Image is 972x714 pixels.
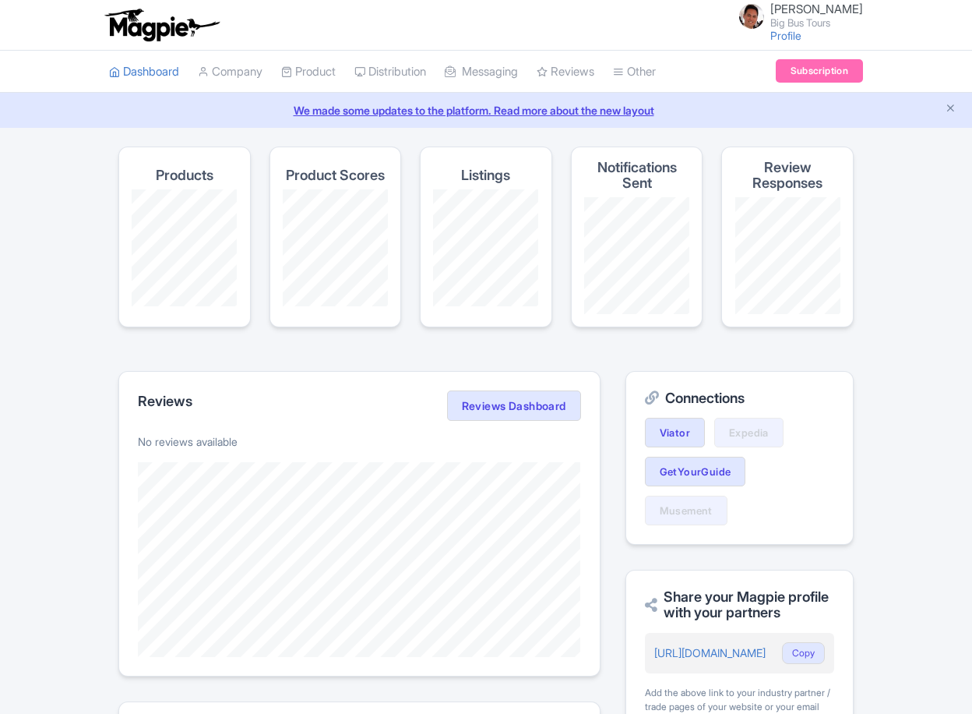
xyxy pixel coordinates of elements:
[286,168,385,183] h4: Product Scores
[156,168,213,183] h4: Products
[714,418,784,447] a: Expedia
[101,8,222,42] img: logo-ab69f6fb50320c5b225c76a69d11143b.png
[734,160,840,191] h4: Review Responses
[739,4,764,29] img: ww8ahpxye42srrrugrao.jpg
[654,646,766,659] a: [URL][DOMAIN_NAME]
[447,391,581,422] a: Reviews Dashboard
[770,2,863,16] span: [PERSON_NAME]
[645,589,834,620] h2: Share your Magpie profile with your partners
[537,51,594,94] a: Reviews
[138,394,192,409] h2: Reviews
[354,51,426,94] a: Distribution
[645,391,834,406] h2: Connections
[109,51,179,94] a: Dashboard
[198,51,262,94] a: Company
[782,642,825,664] button: Copy
[461,168,510,183] h4: Listings
[645,418,705,447] a: Viator
[645,496,727,525] a: Musement
[281,51,336,94] a: Product
[9,102,963,118] a: We made some updates to the platform. Read more about the new layout
[770,29,801,42] a: Profile
[138,433,581,450] p: No reviews available
[645,457,746,486] a: GetYourGuide
[445,51,518,94] a: Messaging
[776,59,863,83] a: Subscription
[730,3,863,28] a: [PERSON_NAME] Big Bus Tours
[770,18,863,28] small: Big Bus Tours
[945,101,956,118] button: Close announcement
[613,51,656,94] a: Other
[584,160,690,191] h4: Notifications Sent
